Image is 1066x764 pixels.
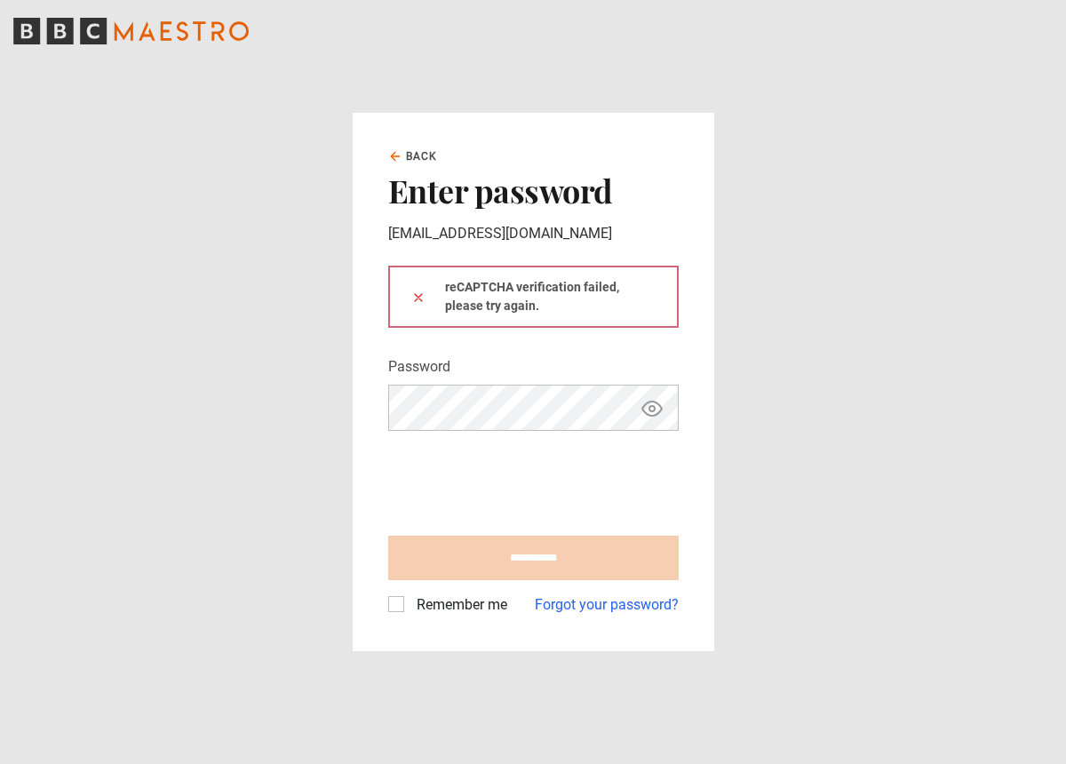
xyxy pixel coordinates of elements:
[406,148,438,164] span: Back
[535,594,679,616] a: Forgot your password?
[388,356,450,378] label: Password
[637,393,667,424] button: Show password
[388,445,658,514] iframe: reCAPTCHA
[388,171,679,209] h2: Enter password
[388,266,679,328] div: reCAPTCHA verification failed, please try again.
[388,148,438,164] a: Back
[410,594,507,616] label: Remember me
[13,18,249,44] svg: BBC Maestro
[388,223,679,244] p: [EMAIL_ADDRESS][DOMAIN_NAME]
